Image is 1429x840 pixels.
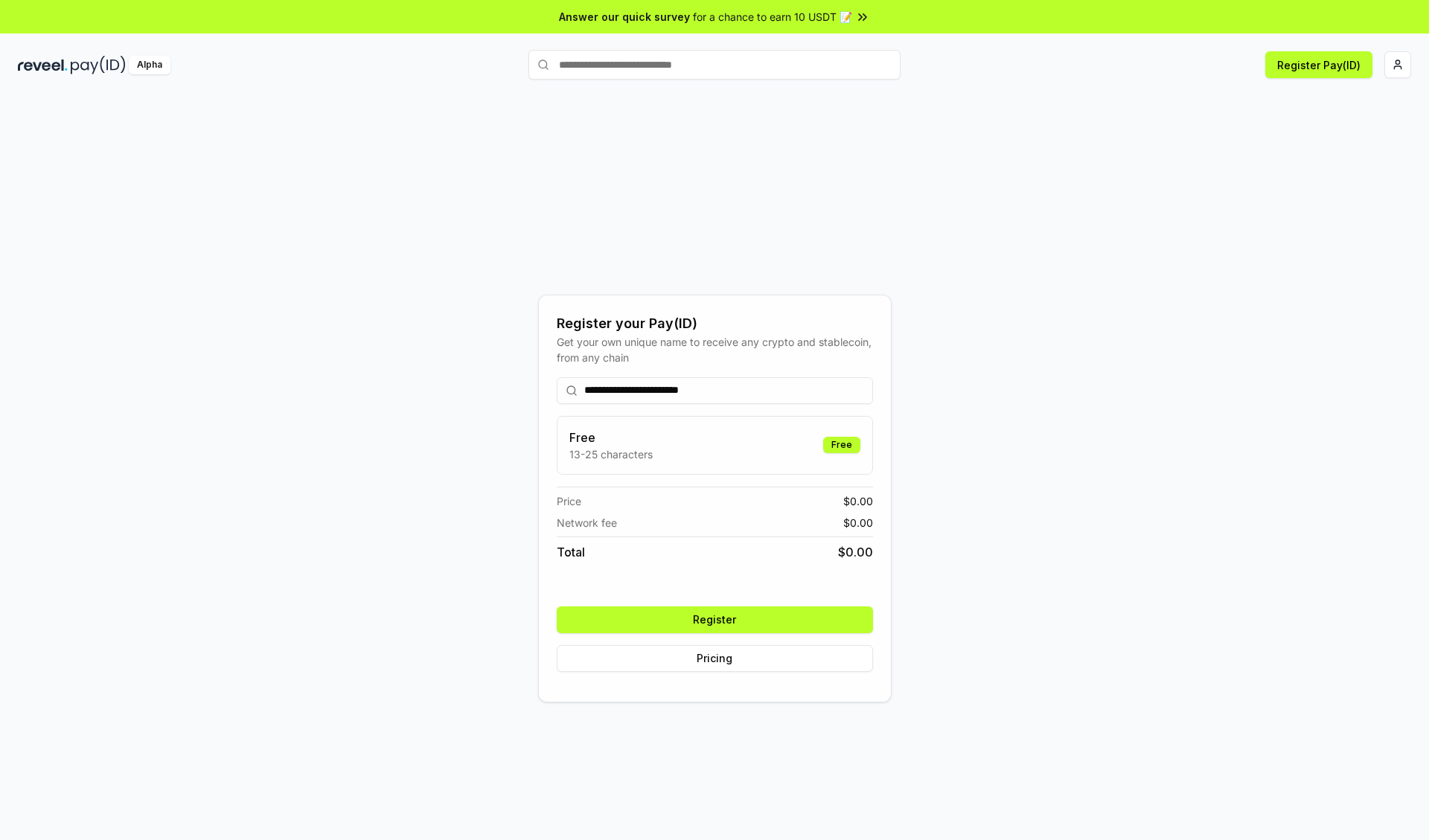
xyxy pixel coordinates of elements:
[557,334,873,365] div: Get your own unique name to receive any crypto and stablecoin, from any chain
[823,437,860,453] div: Free
[557,606,873,633] button: Register
[557,493,581,509] span: Price
[557,543,585,561] span: Total
[557,645,873,672] button: Pricing
[693,9,852,25] span: for a chance to earn 10 USDT 📝
[569,429,653,446] h3: Free
[557,515,617,530] span: Network fee
[843,493,873,509] span: $ 0.00
[569,446,653,462] p: 13-25 characters
[71,56,126,74] img: pay_id
[843,515,873,530] span: $ 0.00
[559,9,690,25] span: Answer our quick survey
[557,313,873,334] div: Register your Pay(ID)
[1265,51,1372,78] button: Register Pay(ID)
[18,56,68,74] img: reveel_dark
[129,56,170,74] div: Alpha
[838,543,873,561] span: $ 0.00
